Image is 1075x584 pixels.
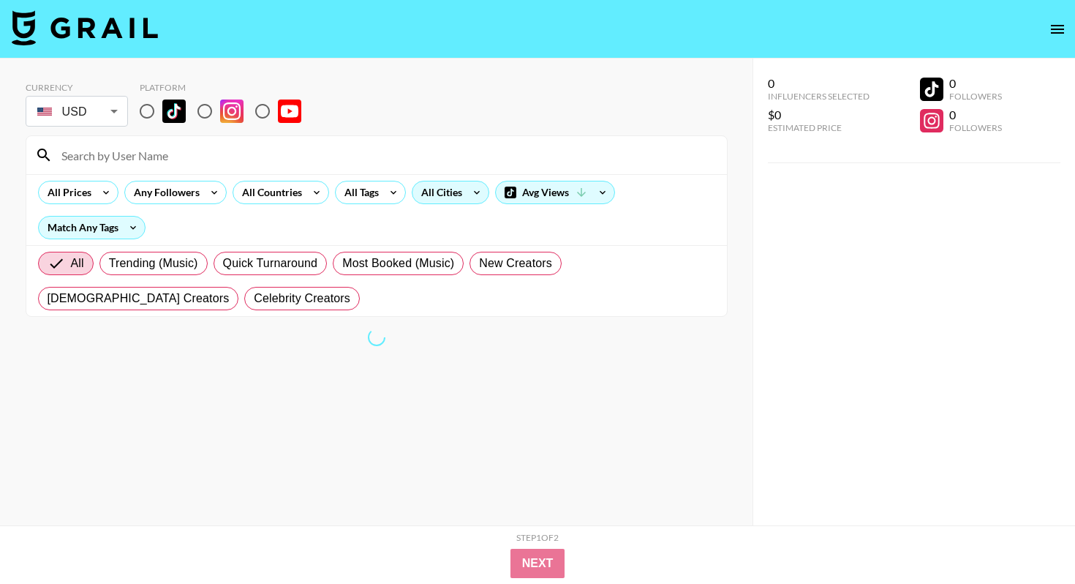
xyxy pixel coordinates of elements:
[364,326,388,349] span: Refreshing bookers, clients, tags, cities, talent, talent...
[12,10,158,45] img: Grail Talent
[412,181,465,203] div: All Cities
[254,290,350,307] span: Celebrity Creators
[140,82,313,93] div: Platform
[768,122,870,133] div: Estimated Price
[29,99,125,124] div: USD
[949,91,1002,102] div: Followers
[223,255,318,272] span: Quick Turnaround
[278,100,301,123] img: YouTube
[220,100,244,123] img: Instagram
[510,549,565,578] button: Next
[53,143,718,167] input: Search by User Name
[39,217,145,239] div: Match Any Tags
[125,181,203,203] div: Any Followers
[768,91,870,102] div: Influencers Selected
[516,532,559,543] div: Step 1 of 2
[109,255,198,272] span: Trending (Music)
[479,255,552,272] span: New Creators
[768,76,870,91] div: 0
[1043,15,1072,44] button: open drawer
[342,255,454,272] span: Most Booked (Music)
[768,108,870,122] div: $0
[233,181,305,203] div: All Countries
[48,290,230,307] span: [DEMOGRAPHIC_DATA] Creators
[39,181,94,203] div: All Prices
[496,181,614,203] div: Avg Views
[336,181,382,203] div: All Tags
[71,255,84,272] span: All
[949,108,1002,122] div: 0
[26,82,128,93] div: Currency
[162,100,186,123] img: TikTok
[949,122,1002,133] div: Followers
[949,76,1002,91] div: 0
